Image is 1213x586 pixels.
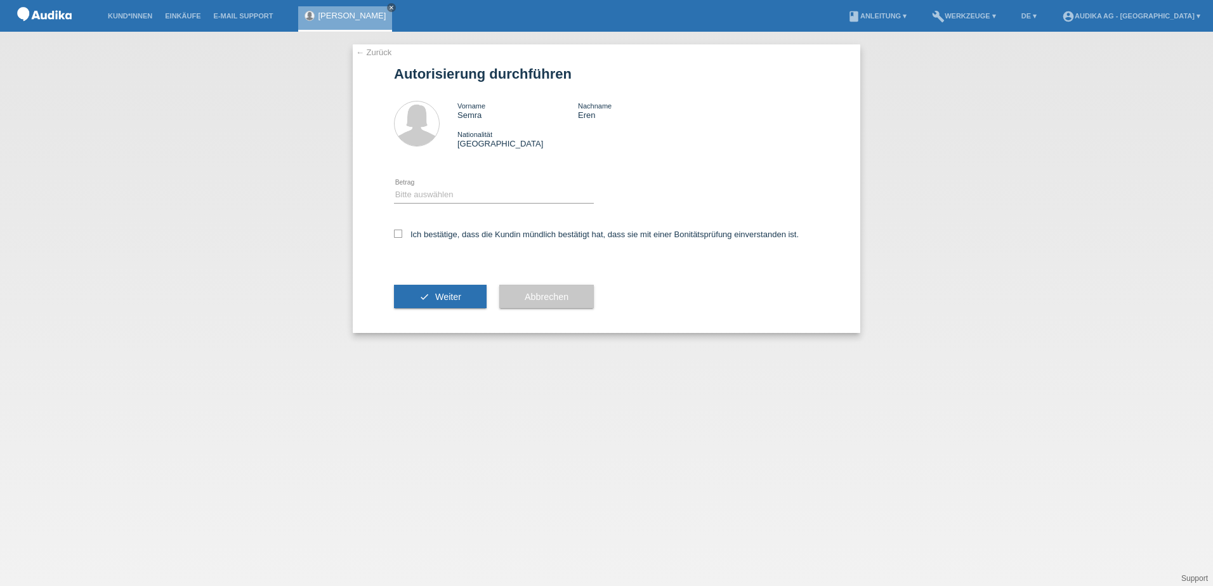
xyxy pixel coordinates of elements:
span: Vorname [457,102,485,110]
i: close [388,4,395,11]
div: Semra [457,101,578,120]
a: Kund*innen [102,12,159,20]
button: Abbrechen [499,285,594,309]
span: Nachname [578,102,612,110]
div: [GEOGRAPHIC_DATA] [457,129,578,148]
a: close [387,3,396,12]
i: check [419,292,429,302]
span: Abbrechen [525,292,568,302]
a: E-Mail Support [207,12,280,20]
a: POS — MF Group [13,25,76,34]
i: account_circle [1062,10,1075,23]
label: Ich bestätige, dass die Kundin mündlich bestätigt hat, dass sie mit einer Bonitätsprüfung einvers... [394,230,799,239]
span: Weiter [435,292,461,302]
a: account_circleAudika AG - [GEOGRAPHIC_DATA] ▾ [1056,12,1207,20]
a: Support [1181,574,1208,583]
a: bookAnleitung ▾ [841,12,913,20]
button: check Weiter [394,285,487,309]
a: DE ▾ [1015,12,1043,20]
span: Nationalität [457,131,492,138]
div: Eren [578,101,698,120]
i: book [848,10,860,23]
a: buildWerkzeuge ▾ [926,12,1002,20]
a: Einkäufe [159,12,207,20]
a: ← Zurück [356,48,391,57]
h1: Autorisierung durchführen [394,66,819,82]
i: build [932,10,945,23]
a: [PERSON_NAME] [318,11,386,20]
